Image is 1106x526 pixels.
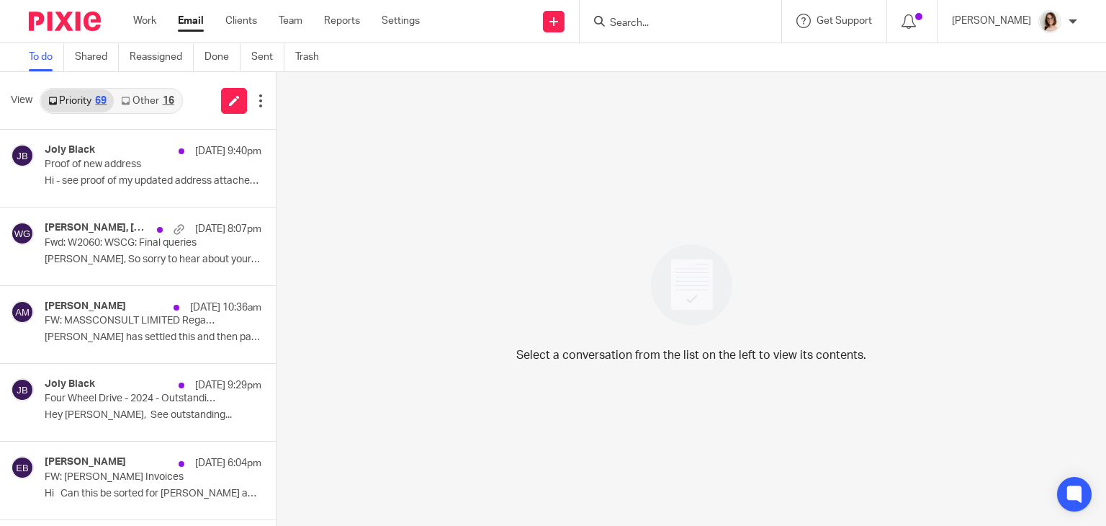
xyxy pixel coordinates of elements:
[817,16,872,26] span: Get Support
[29,12,101,31] img: Pixie
[45,331,261,344] p: [PERSON_NAME] has settled this and then paying the free...
[608,17,738,30] input: Search
[11,378,34,401] img: svg%3E
[95,96,107,106] div: 69
[45,471,218,483] p: FW: [PERSON_NAME] Invoices
[195,378,261,393] p: [DATE] 9:29pm
[642,235,742,335] img: image
[45,237,218,249] p: Fwd: W2060: WSCG: Final queries
[225,14,257,28] a: Clients
[41,89,114,112] a: Priority69
[130,43,194,71] a: Reassigned
[195,222,261,236] p: [DATE] 8:07pm
[295,43,330,71] a: Trash
[133,14,156,28] a: Work
[114,89,181,112] a: Other16
[45,488,261,500] p: Hi Can this be sorted for [PERSON_NAME] and...
[45,409,261,422] p: Hey [PERSON_NAME], See outstanding...
[45,315,218,327] p: FW: MASSCONSULT LIMITED Regarding your Settlement Request: A1F80621
[195,456,261,471] p: [DATE] 6:04pm
[11,300,34,324] img: svg%3E
[178,14,204,28] a: Email
[11,93,32,108] span: View
[45,159,218,171] p: Proof of new address
[45,175,261,187] p: Hi - see proof of my updated address attached. ...
[45,393,218,405] p: Four Wheel Drive - 2024 - Outstanding Expenses
[190,300,261,315] p: [DATE] 10:36am
[45,222,150,234] h4: [PERSON_NAME], [PERSON_NAME], [PERSON_NAME], Me, [PERSON_NAME], Admin WSCG
[45,378,95,391] h4: Joly Black
[45,144,95,156] h4: Joly Black
[251,43,284,71] a: Sent
[195,144,261,159] p: [DATE] 9:40pm
[279,14,302,28] a: Team
[516,347,866,364] p: Select a conversation from the list on the left to view its contents.
[163,96,174,106] div: 16
[382,14,420,28] a: Settings
[11,144,34,167] img: svg%3E
[29,43,64,71] a: To do
[45,254,261,266] p: [PERSON_NAME], So sorry to hear about your Dad....
[45,300,126,313] h4: [PERSON_NAME]
[324,14,360,28] a: Reports
[75,43,119,71] a: Shared
[1038,10,1061,33] img: Caroline%20-%20HS%20-%20LI.png
[952,14,1031,28] p: [PERSON_NAME]
[45,456,126,468] h4: [PERSON_NAME]
[204,43,240,71] a: Done
[11,456,34,479] img: svg%3E
[11,222,34,245] img: svg%3E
